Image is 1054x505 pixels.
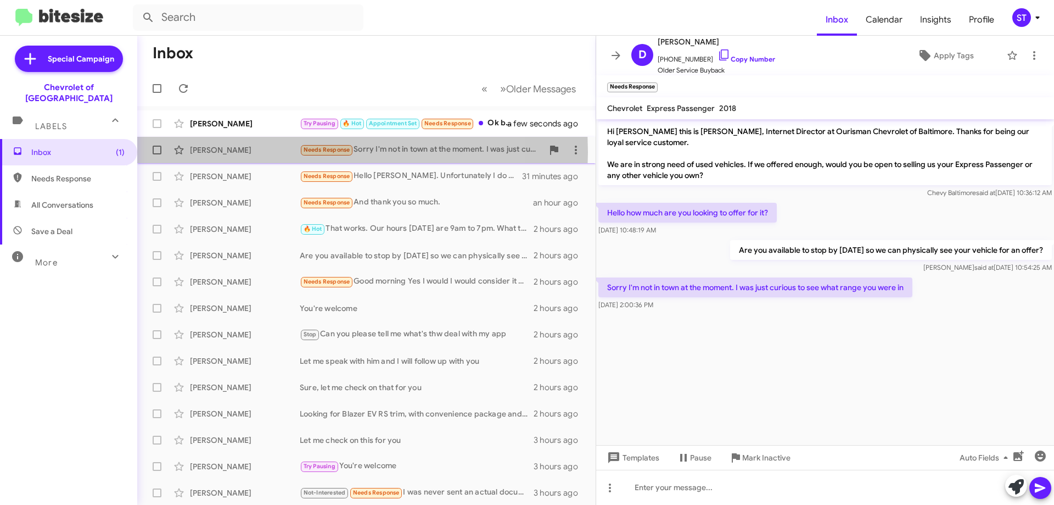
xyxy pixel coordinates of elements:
span: Needs Response [304,146,350,153]
div: Hello [PERSON_NAME]. Unfortunately I do not live in the area. I was interested in seeing the mark... [300,170,522,182]
button: Auto Fields [951,448,1021,468]
div: Ok be there at 1030 [300,117,521,130]
span: [PHONE_NUMBER] [658,48,775,65]
div: 31 minutes ago [522,171,587,182]
div: 2 hours ago [534,329,587,340]
span: Needs Response [304,278,350,285]
div: [PERSON_NAME] [190,145,300,156]
span: Labels [35,121,67,131]
div: 3 hours ago [534,435,587,446]
span: » [500,82,506,96]
div: 3 hours ago [534,461,587,472]
span: « [481,82,487,96]
span: said at [974,263,994,271]
input: Search [133,4,363,31]
button: Apply Tags [889,46,1001,65]
span: Not-Interested [304,489,346,496]
button: Previous [475,77,494,100]
div: Are you available to stop by [DATE] so we can physically see your vehicle for an offer? [300,250,534,261]
p: Hello how much are you looking to offer for it? [598,203,777,223]
a: Special Campaign [15,46,123,72]
span: Pause [690,448,711,468]
div: 2 hours ago [534,382,587,393]
div: And thank you so much. [300,196,533,209]
span: Older Messages [506,83,576,95]
span: Needs Response [424,120,471,127]
div: [PERSON_NAME] [190,197,300,208]
div: Let me check on this for you [300,435,534,446]
div: You're welcome [300,303,534,314]
div: Let me speak with him and I will follow up with you [300,356,534,367]
div: You're welcome [300,460,534,473]
div: That works. Our hours [DATE] are 9am to 7pm. What time works for you? [300,223,534,235]
div: [PERSON_NAME] [190,303,300,314]
a: Insights [911,4,960,36]
button: Pause [668,448,720,468]
button: Templates [596,448,668,468]
span: Express Passenger [647,103,715,113]
span: [DATE] 10:48:19 AM [598,226,656,234]
div: [PERSON_NAME] [190,356,300,367]
div: [PERSON_NAME] [190,408,300,419]
span: 🔥 Hot [304,225,322,232]
a: Inbox [817,4,857,36]
span: D [638,46,647,64]
div: [PERSON_NAME] [190,118,300,129]
div: ST [1012,8,1031,27]
div: [PERSON_NAME] [190,276,300,287]
div: Sure, let me check on that for you [300,382,534,393]
a: Calendar [857,4,911,36]
div: 2 hours ago [534,250,587,261]
span: [DATE] 2:00:36 PM [598,301,653,309]
div: a few seconds ago [521,118,587,129]
span: Try Pausing [304,463,335,470]
nav: Page navigation example [475,77,582,100]
div: 2 hours ago [534,276,587,287]
span: [PERSON_NAME] [658,35,775,48]
h1: Inbox [153,45,193,62]
span: Auto Fields [960,448,1012,468]
div: [PERSON_NAME] [190,329,300,340]
span: Needs Response [353,489,400,496]
span: 2018 [719,103,736,113]
div: Looking for Blazer EV RS trim, with convenience package and like to have super cruise. Color gala... [300,408,534,419]
button: Next [494,77,582,100]
div: [PERSON_NAME] [190,461,300,472]
div: [PERSON_NAME] [190,435,300,446]
div: [PERSON_NAME] [190,382,300,393]
span: All Conversations [31,199,93,210]
div: [PERSON_NAME] [190,224,300,235]
button: ST [1003,8,1042,27]
span: said at [976,188,995,197]
span: 🔥 Hot [343,120,361,127]
span: Special Campaign [48,53,114,64]
a: Copy Number [717,55,775,63]
a: Profile [960,4,1003,36]
span: More [35,258,58,268]
span: Save a Deal [31,226,72,237]
span: Needs Response [304,173,350,180]
div: Good morning Yes I would I would consider it Please feel free to give me a call at your earliest ... [300,275,534,288]
div: 2 hours ago [534,303,587,314]
span: Mark Inactive [742,448,790,468]
div: Can you please tell me what's thw deal with my app [300,328,534,341]
div: an hour ago [533,197,587,208]
p: Are you available to stop by [DATE] so we can physically see your vehicle for an offer? [730,240,1052,260]
span: [PERSON_NAME] [DATE] 10:54:25 AM [923,263,1052,271]
span: Apply Tags [934,46,974,65]
span: Stop [304,331,317,338]
span: Try Pausing [304,120,335,127]
span: Chevrolet [607,103,642,113]
div: [PERSON_NAME] [190,171,300,182]
span: Needs Response [304,199,350,206]
small: Needs Response [607,82,658,92]
span: Inbox [31,147,125,158]
span: Appointment Set [369,120,417,127]
p: Sorry I'm not in town at the moment. I was just curious to see what range you were in [598,278,912,297]
span: Chevy Baltimore [DATE] 10:36:12 AM [927,188,1052,197]
span: Needs Response [31,173,125,184]
div: I was never sent an actual document over email but I was told this would lease for $690 a month w... [300,486,534,499]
